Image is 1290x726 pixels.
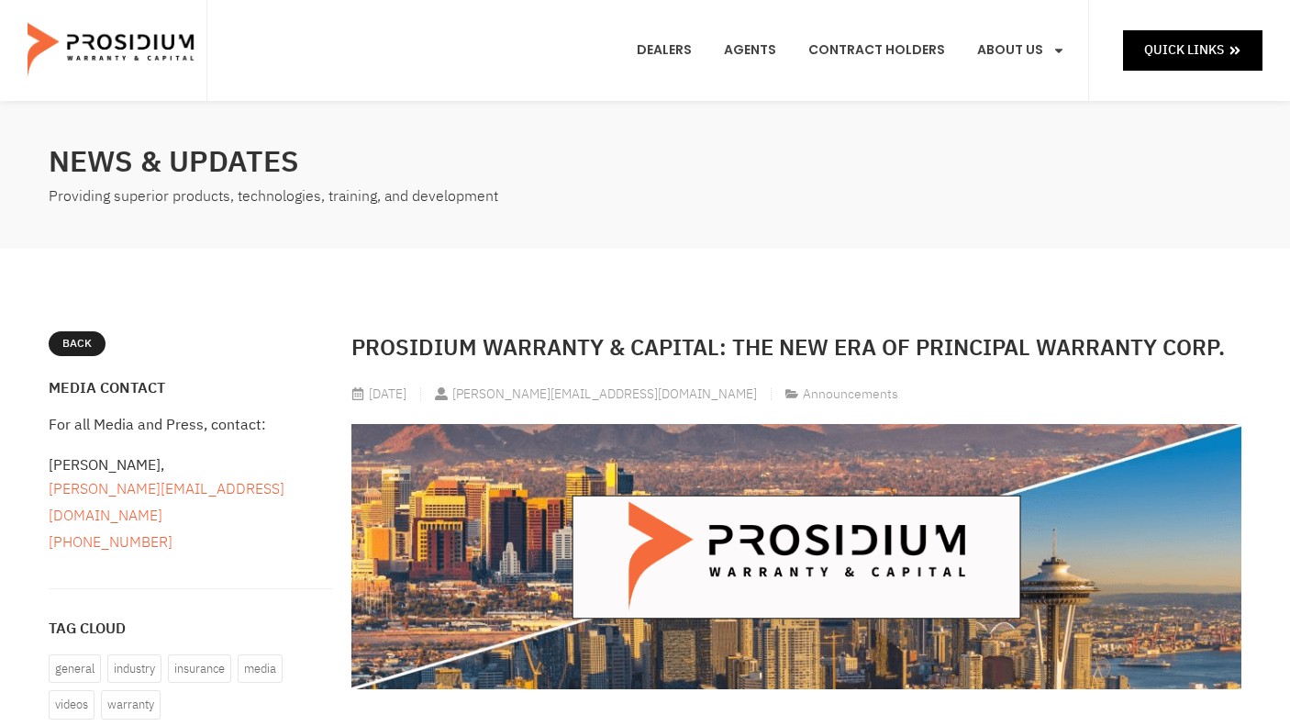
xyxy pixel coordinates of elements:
a: Videos [49,690,95,719]
a: Back [49,331,106,357]
span: Quick Links [1144,39,1224,61]
h2: News & Updates [49,140,636,184]
nav: Menu [623,17,1079,84]
a: Insurance [168,654,231,683]
time: [DATE] [369,385,406,404]
span: [PERSON_NAME][EMAIL_ADDRESS][DOMAIN_NAME] [448,383,757,406]
a: General [49,654,101,683]
div: For all Media and Press, contact: [49,414,333,436]
a: [PHONE_NUMBER] [49,531,172,553]
a: Contract Holders [795,17,959,84]
a: [PERSON_NAME][EMAIL_ADDRESS][DOMAIN_NAME] [435,383,757,406]
div: [PERSON_NAME], [49,454,333,555]
a: Media [238,654,283,683]
span: Back [62,334,92,354]
a: Dealers [623,17,706,84]
div: Providing superior products, technologies, training, and development [49,184,636,210]
a: [DATE] [351,383,406,406]
a: [PERSON_NAME][EMAIL_ADDRESS][DOMAIN_NAME] [49,478,284,527]
span: Announcements [803,385,898,404]
a: Agents [710,17,790,84]
h4: Media Contact [49,381,333,396]
h2: Prosidium Warranty & Capital: The New Era of Principal Warranty Corp. [351,331,1241,364]
a: Quick Links [1123,30,1262,70]
a: Industry [107,654,161,683]
a: Warranty [101,690,161,719]
h4: Tag Cloud [49,621,333,636]
a: About Us [963,17,1079,84]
